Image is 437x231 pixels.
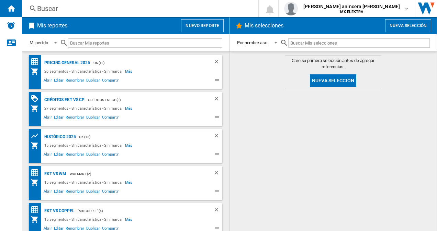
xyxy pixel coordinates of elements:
div: 15 segmentos - Sin característica - Sin marca [43,141,125,149]
span: Renombrar [65,188,85,196]
div: PRICING GENERAL 2025 [43,59,90,67]
div: HISTÓRICO 2025 [43,133,76,141]
h2: Mis selecciones [243,19,285,32]
div: Matriz de PROMOCIONES [31,95,43,103]
div: - WALMART (2) [66,170,200,178]
div: - CRÉDITOS EKT-CP (3) [85,96,200,104]
span: Cree su primera selección antes de agregar referencias. [285,58,381,70]
div: - OK (12) [90,59,200,67]
button: Nueva selección [385,19,431,32]
img: profile.jpg [284,2,298,15]
div: Mi colección [31,141,43,149]
input: Buscar Mis selecciones [288,38,430,48]
span: Más [125,178,134,186]
span: Más [125,67,134,75]
span: Editar [53,77,65,85]
button: Nuevo reporte [181,19,224,32]
img: alerts-logo.svg [7,21,15,29]
h2: Mis reportes [36,19,69,32]
span: Abrir [43,188,53,196]
span: Más [125,104,134,112]
div: Matriz de precios [31,169,43,177]
span: Duplicar [85,77,101,85]
div: 26 segmentos - Sin característica - Sin marca [43,67,125,75]
div: Por nombre asc. [237,40,268,45]
span: Abrir [43,151,53,159]
div: - "MX COPPEL" (4) [75,207,200,215]
span: Compartir [101,188,120,196]
button: Nueva selección [310,74,356,87]
span: Duplicar [85,188,101,196]
span: Compartir [101,77,120,85]
span: Compartir [101,114,120,122]
div: EKT VS COPPEL [43,207,75,215]
span: Renombrar [65,151,85,159]
div: Borrar [213,170,222,178]
div: Mi colección [31,215,43,223]
span: Más [125,215,134,223]
div: Mi colección [31,178,43,186]
div: 15 segmentos - Sin característica - Sin marca [43,178,125,186]
div: Matriz de precios [31,58,43,66]
span: Más [125,141,134,149]
span: Editar [53,188,65,196]
span: Duplicar [85,114,101,122]
span: Editar [53,114,65,122]
div: 15 segmentos - Sin característica - Sin marca [43,215,125,223]
div: CRÉDITOS EKT VS CP [43,96,85,104]
span: Renombrar [65,114,85,122]
div: Borrar [213,96,222,104]
div: Borrar [213,59,222,67]
div: Mi colección [31,67,43,75]
span: Abrir [43,114,53,122]
div: - OK (12) [76,133,200,141]
input: Buscar Mis reportes [68,38,222,48]
div: EKT VS WM [43,170,66,178]
span: Compartir [101,151,120,159]
div: Matriz de precios [31,206,43,214]
div: 27 segmentos - Sin característica - Sin marca [43,104,125,112]
div: Buscar [37,4,240,13]
div: Mi colección [31,104,43,112]
div: Cuadrícula de precios de productos [31,132,43,140]
div: Borrar [213,133,222,141]
span: Renombrar [65,77,85,85]
span: Editar [53,151,65,159]
div: Borrar [213,207,222,215]
span: [PERSON_NAME] anincera [PERSON_NAME] [303,3,400,10]
div: Mi pedido [30,40,48,45]
span: Duplicar [85,151,101,159]
b: MX ELEKTRA [340,10,363,14]
span: Abrir [43,77,53,85]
